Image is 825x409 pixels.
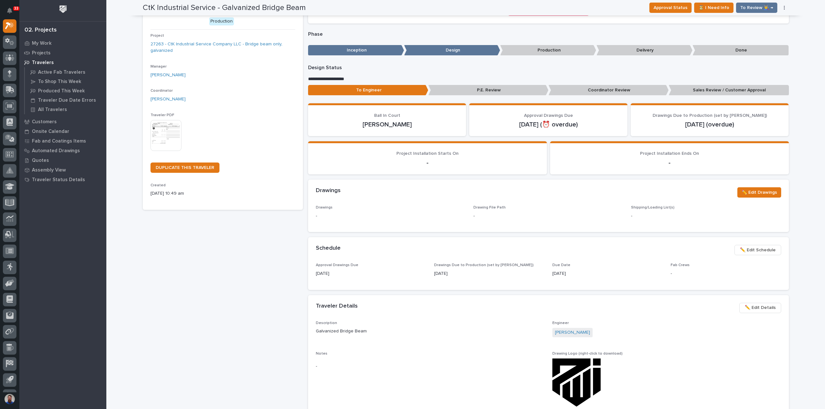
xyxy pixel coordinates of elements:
[734,245,781,255] button: ✏️ Edit Schedule
[19,146,106,155] a: Automated Drawings
[57,3,69,15] img: Workspace Logo
[3,4,16,17] button: Notifications
[32,60,54,66] p: Travelers
[669,85,789,96] p: Sales Review / Customer Approval
[694,3,733,13] button: ⏳ I Need Info
[737,187,781,198] button: ✏️ Edit Drawings
[3,392,16,406] button: users-avatar
[404,45,500,56] p: Design
[638,121,781,128] p: [DATE] (overdue)
[25,77,106,86] a: To Shop This Week
[143,3,306,13] h2: CtK Industrial Service - Galvanized Bridge Beam
[473,213,475,219] p: -
[316,245,341,252] h2: Schedule
[38,70,85,75] p: Active Fab Travelers
[32,129,69,135] p: Onsite Calendar
[32,50,51,56] p: Projects
[742,189,777,196] span: ✏️ Edit Drawings
[316,363,545,370] p: -
[653,113,767,118] span: Drawings Due to Production (set by [PERSON_NAME])
[19,126,106,136] a: Onsite Calendar
[32,138,86,144] p: Fab and Coatings Items
[38,98,96,103] p: Traveler Due Date Errors
[19,117,106,126] a: Customers
[150,163,219,173] a: DUPLICATE THIS TRAVELER
[631,213,781,219] p: -
[150,190,295,197] p: [DATE] 10:49 am
[19,165,106,175] a: Assembly View
[555,329,590,336] a: [PERSON_NAME]
[316,121,459,128] p: [PERSON_NAME]
[597,45,693,56] p: Delivery
[32,177,85,183] p: Traveler Status Details
[25,105,106,114] a: All Travelers
[150,72,186,79] a: [PERSON_NAME]
[316,270,426,277] p: [DATE]
[552,352,623,356] span: Drawing Logo (right-click to download)
[308,31,789,37] p: Phase
[32,148,80,154] p: Automated Drawings
[316,159,539,167] p: -
[477,121,620,128] p: [DATE] (⏰ overdue)
[19,175,106,184] a: Traveler Status Details
[150,34,164,38] span: Project
[32,119,57,125] p: Customers
[552,263,570,267] span: Due Date
[316,263,358,267] span: Approval Drawings Due
[32,41,52,46] p: My Work
[745,304,776,311] span: ✏️ Edit Details
[500,45,596,56] p: Production
[25,86,106,95] a: Produced This Week
[316,187,341,194] h2: Drawings
[552,321,569,325] span: Engineer
[32,158,49,163] p: Quotes
[473,206,506,209] span: Drawing File Path
[316,328,545,335] p: Galvanized Bridge Beam
[19,136,106,146] a: Fab and Coatings Items
[32,167,66,173] p: Assembly View
[150,41,295,54] a: 27263 - CtK Industrial Service Company LLC - Bridge beam only, galvanized
[739,303,781,313] button: ✏️ Edit Details
[671,263,690,267] span: Fab Crews
[316,321,337,325] span: Description
[150,96,186,103] a: [PERSON_NAME]
[671,270,781,277] p: -
[150,113,174,117] span: Traveler PDF
[654,4,687,12] span: Approval Status
[434,263,534,267] span: Drawings Due to Production (set by [PERSON_NAME])
[740,246,776,254] span: ✏️ Edit Schedule
[19,48,106,58] a: Projects
[38,107,67,113] p: All Travelers
[38,88,85,94] p: Produced This Week
[316,213,466,219] p: -
[14,6,18,11] p: 33
[150,65,167,69] span: Manager
[548,85,669,96] p: Coordinator Review
[24,27,57,34] div: 02. Projects
[25,96,106,105] a: Traveler Due Date Errors
[209,17,234,25] div: Production
[649,3,692,13] button: Approval Status
[316,352,327,356] span: Notes
[552,270,663,277] p: [DATE]
[428,85,548,96] p: P.E. Review
[25,68,106,77] a: Active Fab Travelers
[8,8,16,18] div: Notifications33
[552,358,601,407] img: GHuFStAdmHW63YaVhw2N7LLCivP6jlOX2vH-EgvGeWc
[434,270,545,277] p: [DATE]
[693,45,789,56] p: Done
[19,155,106,165] a: Quotes
[308,65,789,71] p: Design Status
[736,3,777,13] button: To Review 👨‍🏭 →
[308,85,428,96] p: To Engineer
[640,151,699,156] span: Project Installation Ends On
[374,113,400,118] span: Ball In Court
[558,159,781,167] p: -
[308,45,404,56] p: Inception
[150,89,173,93] span: Coordinator
[631,206,675,209] span: Shipping/Loading List(s)
[156,165,214,170] span: DUPLICATE THIS TRAVELER
[316,206,333,209] span: Drawings
[740,4,773,12] span: To Review 👨‍🏭 →
[38,79,81,85] p: To Shop This Week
